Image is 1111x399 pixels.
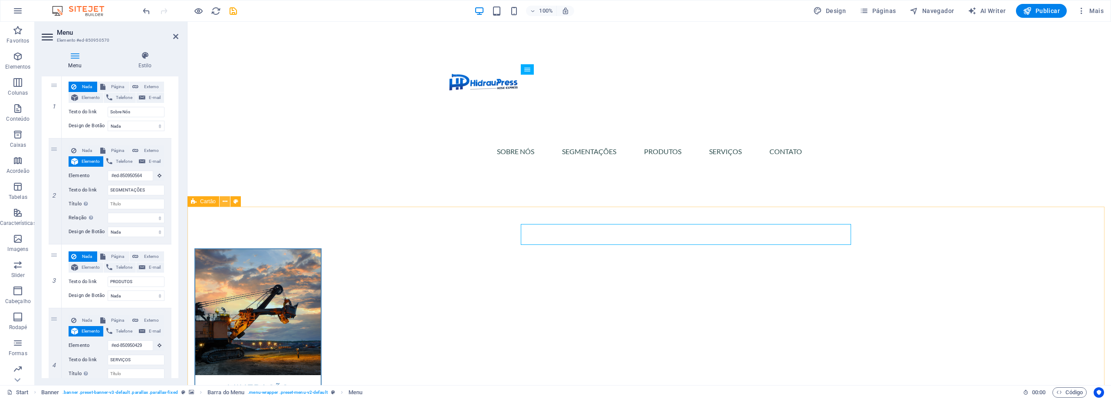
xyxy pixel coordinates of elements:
span: Nada [79,251,95,262]
button: save [228,6,238,16]
span: Página [108,145,127,156]
span: Telefone [115,92,133,103]
button: Página [98,315,129,326]
em: 3 [48,277,60,284]
label: Texto do link [69,277,108,287]
p: Cabeçalho [5,298,31,305]
i: Desfazer: Alterar itens do menu (Ctrl+Z) [141,6,151,16]
button: 100% [526,6,557,16]
span: Externo [141,315,161,326]
span: Telefone [115,262,133,273]
label: Design de Botão [69,121,108,131]
img: Editor Logo [50,6,115,16]
span: AI Writer [968,7,1006,15]
p: Tabelas [9,194,27,201]
span: E-mail [148,156,161,167]
span: : [1038,389,1039,396]
p: Caixas [10,142,26,148]
span: Nada [79,145,95,156]
span: . menu-wrapper .preset-menu-v2-default [248,387,327,398]
span: E-mail [148,262,161,273]
em: 2 [48,192,60,199]
button: Navegador [906,4,957,18]
label: Elemento [69,171,108,181]
button: Externo [130,251,164,262]
span: Código [1056,387,1083,398]
input: Texto do link... [108,355,164,365]
span: . banner .preset-banner-v3-default .parallax .parallax-fixed [62,387,177,398]
span: Navegador [910,7,954,15]
button: Elemento [69,92,103,103]
p: Imagens [7,246,28,253]
h4: Estilo [112,51,178,69]
label: Texto do link [69,185,108,195]
input: Título [108,369,164,379]
h3: Elemento #ed-850950570 [57,36,161,44]
label: Título [69,369,108,379]
p: Rodapé [9,324,27,331]
button: AI Writer [964,4,1009,18]
span: E-mail [148,326,161,336]
button: Página [98,82,129,92]
span: Externo [141,251,161,262]
button: Telefone [104,92,136,103]
label: Design de Botão [69,290,108,301]
p: Acordeão [7,168,30,175]
p: Conteúdo [6,115,30,122]
button: Publicar [1016,4,1067,18]
p: Slider [11,272,25,279]
em: 4 [48,362,60,369]
i: Recarregar página [211,6,221,16]
button: Código [1052,387,1087,398]
button: Usercentrics [1094,387,1104,398]
span: Elemento [81,326,101,336]
button: undo [141,6,151,16]
label: Texto do link [69,355,108,365]
input: Nenhum elemento escolhido [108,171,153,181]
p: Formas [9,350,27,357]
button: Nada [69,82,97,92]
label: Título [69,199,108,209]
button: Elemento [69,326,103,336]
button: Telefone [104,262,136,273]
input: Nenhum elemento escolhido [108,340,153,351]
button: Página [98,145,129,156]
span: Mais [1077,7,1104,15]
i: Este elemento contém um plano de fundo [189,390,194,395]
span: Cartão [200,199,216,204]
input: Texto do link... [108,277,164,287]
span: Página [108,82,127,92]
span: Nada [79,82,95,92]
span: Telefone [115,156,133,167]
label: Elemento [69,340,108,351]
button: reload [210,6,221,16]
span: Design [813,7,846,15]
button: Externo [130,145,164,156]
button: Externo [130,315,164,326]
span: E-mail [148,92,161,103]
label: Texto do link [69,107,108,117]
p: Colunas [8,89,28,96]
button: Páginas [856,4,899,18]
span: Telefone [115,326,133,336]
span: Clique para selecionar. Clique duas vezes para editar [348,387,362,398]
em: 1 [48,103,60,110]
span: Páginas [860,7,896,15]
input: Título [108,199,164,209]
button: E-mail [136,326,164,336]
span: Clique para selecionar. Clique duas vezes para editar [207,387,244,398]
a: Clique para cancelar a seleção. Clique duas vezes para abrir as Páginas [7,387,29,398]
button: Telefone [104,326,136,336]
button: Elemento [69,262,103,273]
button: E-mail [136,92,164,103]
h6: 100% [539,6,553,16]
span: Elemento [81,262,101,273]
span: Publicar [1023,7,1060,15]
button: Design [810,4,849,18]
span: 00 00 [1032,387,1045,398]
span: Página [108,315,127,326]
button: Nada [69,315,97,326]
label: Relação [69,213,108,223]
span: Elemento [81,92,101,103]
i: Este elemento é uma predefinição personalizável [331,390,335,395]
